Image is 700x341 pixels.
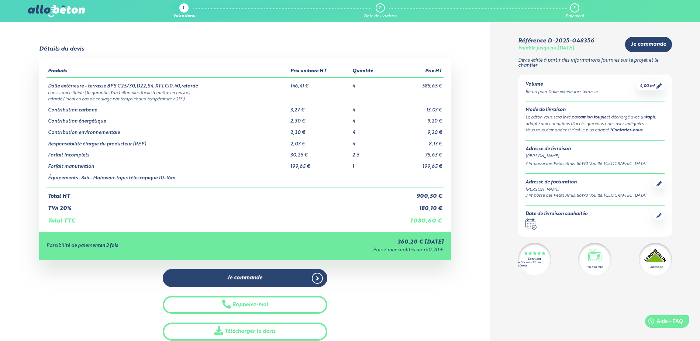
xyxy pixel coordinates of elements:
[46,102,289,113] td: Contribution carbone
[183,6,184,11] div: 1
[525,211,587,217] div: Date de livraison souhaitée
[163,269,327,287] a: Je commande
[46,89,443,96] td: consistance fluide ( la garantie d’un béton plus facile à mettre en œuvre )
[351,147,389,158] td: 2.5
[351,66,389,77] th: Quantité
[389,66,444,77] th: Prix HT
[525,89,597,95] div: Béton pour Dalle extérieure - terrasse
[525,153,665,159] div: [PERSON_NAME]
[389,113,444,124] td: 9,20 €
[525,193,646,199] div: 3 Impasse des Petits Amis, 86190 Vouillé, [GEOGRAPHIC_DATA]
[289,124,351,136] td: 2,30 €
[351,124,389,136] td: 4
[389,212,444,224] td: 1 080,60 €
[46,113,289,124] td: Contribution énergétique
[163,323,327,341] a: Télécharger le devis
[528,258,541,261] div: Excellent
[351,77,389,89] td: 4
[46,158,289,170] td: Forfait manutention
[389,147,444,158] td: 75,63 €
[351,102,389,113] td: 4
[351,158,389,170] td: 1
[246,239,444,245] div: 360,20 € [DATE]
[525,147,665,152] div: Adresse de livraison
[518,38,594,44] div: Référence D-2025-048356
[525,127,665,134] div: Vous vous demandez si c’est le plus adapté ? .
[46,200,388,212] td: TVA 20%
[289,136,351,147] td: 2,03 €
[389,187,444,200] td: 900,50 €
[289,158,351,170] td: 199,65 €
[518,46,574,51] div: Valable jusqu'au [DATE]
[351,113,389,124] td: 4
[631,41,666,48] span: Je commande
[46,124,289,136] td: Contribution environnementale
[39,46,84,52] div: Détails du devis
[46,96,443,102] td: retardé ( idéal en cas de coulage par temps chaud température > 25° )
[379,6,381,11] div: 2
[625,37,672,52] a: Je commande
[46,187,388,200] td: Total HT
[525,114,665,127] div: Le béton vous sera livré par et déchargé avec un , adapté aux conditions d'accès que vous nous av...
[389,136,444,147] td: 8,13 €
[525,187,646,193] div: [PERSON_NAME]
[173,14,195,19] div: Votre devis
[587,265,603,269] div: Vu à la télé
[566,14,584,19] div: Paiement
[364,3,397,19] a: 2 Date de livraison
[46,66,289,77] th: Produits
[46,170,289,187] td: Équipements : 8x4 - Malaxeur-tapis télescopique 10-16m
[227,275,262,281] span: Je commande
[364,14,397,19] div: Date de livraison
[525,107,665,113] div: Mode de livraison
[289,113,351,124] td: 2,30 €
[566,3,584,19] a: 3 Paiement
[525,180,646,185] div: Adresse de facturation
[100,243,118,248] strong: en 3 fois
[634,312,692,333] iframe: Help widget launcher
[389,77,444,89] td: 585,65 €
[648,265,663,269] div: Partenaire
[289,147,351,158] td: 30,25 €
[28,5,85,17] img: allobéton
[246,248,444,253] div: Puis 2 mensualités de 360,20 €
[389,102,444,113] td: 13,07 €
[573,6,575,11] div: 3
[525,82,597,87] div: Volume
[389,200,444,212] td: 180,10 €
[646,116,655,120] a: tapis
[46,77,289,89] td: Dalle extérieure - terrasse BPS C25/30,D22,S4,XF1,Cl0,40,retardé
[289,77,351,89] td: 146,41 €
[351,136,389,147] td: 4
[46,147,289,158] td: Forfait Incomplets
[289,102,351,113] td: 3,27 €
[389,124,444,136] td: 9,20 €
[289,66,351,77] th: Prix unitaire HT
[46,243,246,249] div: Possibilité de paiement
[518,261,551,268] div: 4.7/5 sur 2300 avis clients
[46,212,388,224] td: Total TTC
[173,3,195,19] a: 1 Votre devis
[578,116,606,120] a: camion toupie
[612,128,642,132] a: Contactez-nous
[389,158,444,170] td: 199,65 €
[46,136,289,147] td: Responsabilité élargie du producteur (REP)
[518,58,672,69] p: Devis édité à partir des informations fournies sur le projet et le chantier
[163,296,327,314] button: Rappelez-moi
[525,161,665,167] div: 3 Impasse des Petits Amis, 86190 Vouillé, [GEOGRAPHIC_DATA]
